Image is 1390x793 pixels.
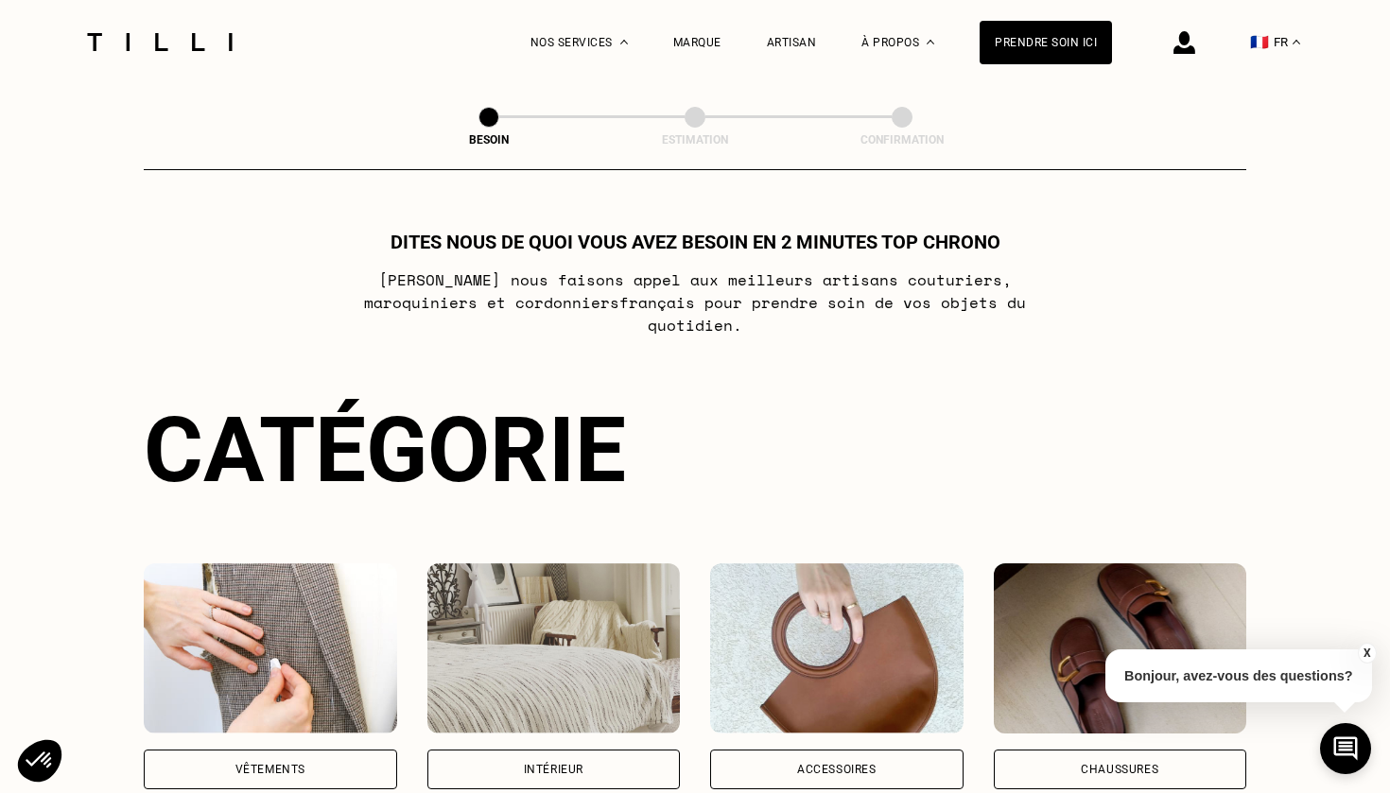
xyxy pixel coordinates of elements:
[927,40,934,44] img: Menu déroulant à propos
[427,563,681,733] img: Intérieur
[710,563,964,733] img: Accessoires
[235,764,305,775] div: Vêtements
[980,21,1112,64] a: Prendre soin ici
[994,563,1247,733] img: Chaussures
[321,268,1070,336] p: [PERSON_NAME] nous faisons appel aux meilleurs artisans couturiers , maroquiniers et cordonniers ...
[80,33,239,51] img: Logo du service de couturière Tilli
[391,231,1000,253] h1: Dites nous de quoi vous avez besoin en 2 minutes top chrono
[620,40,628,44] img: Menu déroulant
[1293,40,1300,44] img: menu déroulant
[808,133,997,147] div: Confirmation
[600,133,790,147] div: Estimation
[1250,33,1269,51] span: 🇫🇷
[1081,764,1158,775] div: Chaussures
[1357,643,1376,664] button: X
[144,397,1246,503] div: Catégorie
[1173,31,1195,54] img: icône connexion
[144,563,397,733] img: Vêtements
[394,133,583,147] div: Besoin
[767,36,817,49] a: Artisan
[673,36,721,49] a: Marque
[797,764,877,775] div: Accessoires
[524,764,583,775] div: Intérieur
[1105,649,1372,702] p: Bonjour, avez-vous des questions?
